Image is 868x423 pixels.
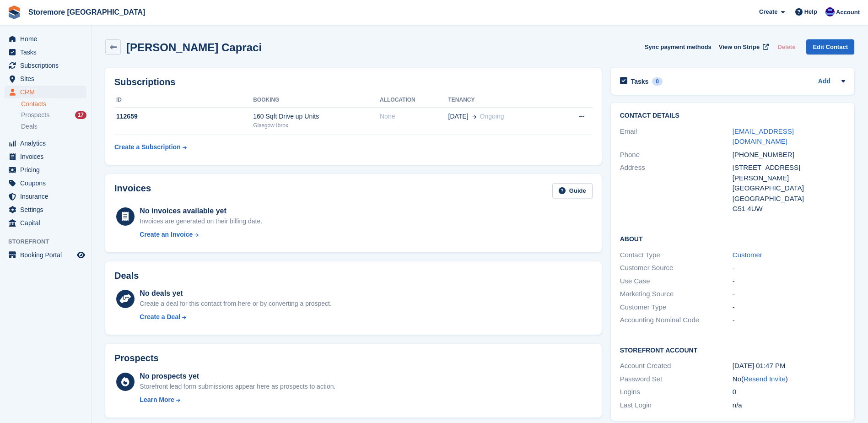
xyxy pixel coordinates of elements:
div: Create an Invoice [140,230,193,239]
div: 112659 [114,112,253,121]
div: No [733,374,845,385]
th: Tenancy [448,93,556,108]
h2: About [620,234,845,243]
span: Sites [20,72,75,85]
a: menu [5,249,86,261]
div: Last Login [620,400,733,411]
div: Storefront lead form submissions appear here as prospects to action. [140,382,335,391]
div: - [733,263,845,273]
div: None [380,112,448,121]
div: n/a [733,400,845,411]
div: Invoices are generated on their billing date. [140,217,262,226]
span: Invoices [20,150,75,163]
a: menu [5,86,86,98]
div: 0 [652,77,663,86]
span: Account [836,8,860,17]
div: - [733,302,845,313]
a: menu [5,137,86,150]
div: [STREET_ADDRESS][PERSON_NAME] [733,163,845,183]
div: Account Created [620,361,733,371]
span: Subscriptions [20,59,75,72]
a: menu [5,33,86,45]
div: 17 [75,111,86,119]
th: ID [114,93,253,108]
span: Ongoing [480,113,504,120]
div: Use Case [620,276,733,287]
a: Add [818,76,830,87]
a: Deals [21,122,86,131]
th: Allocation [380,93,448,108]
h2: Prospects [114,353,159,363]
span: View on Stripe [719,43,760,52]
a: menu [5,163,86,176]
span: Analytics [20,137,75,150]
div: No prospects yet [140,371,335,382]
span: ( ) [741,375,788,383]
a: [EMAIL_ADDRESS][DOMAIN_NAME] [733,127,794,146]
div: [PHONE_NUMBER] [733,150,845,160]
div: [GEOGRAPHIC_DATA] [733,183,845,194]
div: Accounting Nominal Code [620,315,733,325]
div: Create a Deal [140,312,180,322]
a: Edit Contact [806,39,854,54]
h2: Deals [114,271,139,281]
button: Sync payment methods [645,39,712,54]
h2: [PERSON_NAME] Capraci [126,41,262,54]
div: G51 4UW [733,204,845,214]
span: Pricing [20,163,75,176]
button: Delete [774,39,799,54]
div: [DATE] 01:47 PM [733,361,845,371]
div: [GEOGRAPHIC_DATA] [733,194,845,204]
div: - [733,276,845,287]
a: menu [5,59,86,72]
a: Prospects 17 [21,110,86,120]
h2: Tasks [631,77,649,86]
a: Create a Subscription [114,139,187,156]
div: 160 Sqft Drive up Units [253,112,380,121]
div: Glasgow Ibrox [253,121,380,130]
a: Customer [733,251,762,259]
h2: Contact Details [620,112,845,119]
div: 0 [733,387,845,397]
a: menu [5,203,86,216]
img: Angela [825,7,835,16]
a: Contacts [21,100,86,108]
div: Marketing Source [620,289,733,299]
span: CRM [20,86,75,98]
a: menu [5,190,86,203]
div: Phone [620,150,733,160]
a: Resend Invite [744,375,786,383]
span: Storefront [8,237,91,246]
a: Learn More [140,395,335,405]
a: Storemore [GEOGRAPHIC_DATA] [25,5,149,20]
div: - [733,289,845,299]
a: Preview store [75,249,86,260]
a: Create a Deal [140,312,331,322]
div: Address [620,163,733,214]
th: Booking [253,93,380,108]
h2: Storefront Account [620,345,845,354]
span: Booking Portal [20,249,75,261]
img: stora-icon-8386f47178a22dfd0bd8f6a31ec36ba5ce8667c1dd55bd0f319d3a0aa187defe.svg [7,5,21,19]
span: Insurance [20,190,75,203]
div: Customer Source [620,263,733,273]
div: Contact Type [620,250,733,260]
div: No deals yet [140,288,331,299]
a: Create an Invoice [140,230,262,239]
div: Email [620,126,733,147]
span: [DATE] [448,112,469,121]
div: Create a deal for this contact from here or by converting a prospect. [140,299,331,309]
div: Customer Type [620,302,733,313]
h2: Subscriptions [114,77,593,87]
span: Coupons [20,177,75,190]
div: No invoices available yet [140,206,262,217]
span: Home [20,33,75,45]
a: menu [5,217,86,229]
span: Tasks [20,46,75,59]
h2: Invoices [114,183,151,198]
a: menu [5,150,86,163]
span: Prospects [21,111,49,119]
span: Create [759,7,777,16]
a: menu [5,177,86,190]
div: - [733,315,845,325]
